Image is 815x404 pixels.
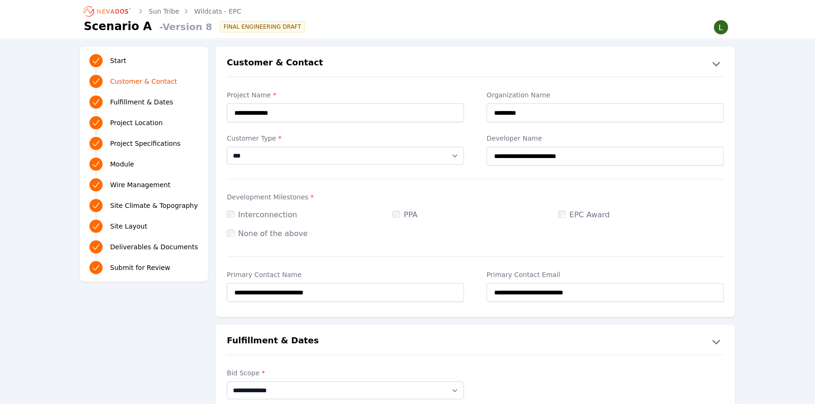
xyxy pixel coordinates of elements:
label: Bid Scope [227,368,464,378]
span: Wire Management [110,180,170,190]
div: FINAL ENGINEERING DRAFT [220,21,305,32]
img: Lamar Washington [713,20,728,35]
span: Project Specifications [110,139,181,148]
span: Customer & Contact [110,77,177,86]
h1: Scenario A [84,19,152,34]
span: Project Location [110,118,163,127]
span: Submit for Review [110,263,170,272]
button: Customer & Contact [216,56,735,71]
span: Start [110,56,126,65]
label: Project Name [227,90,464,100]
label: Primary Contact Email [487,270,724,279]
label: Developer Name [487,134,724,143]
a: Sun Tribe [149,7,179,16]
label: Organization Name [487,90,724,100]
span: Fulfillment & Dates [110,97,173,107]
input: EPC Award [558,211,566,218]
span: Site Layout [110,222,147,231]
input: Interconnection [227,211,234,218]
h2: Fulfillment & Dates [227,334,319,349]
label: PPA [392,210,417,219]
label: Development Milestones [227,192,724,202]
label: Primary Contact Name [227,270,464,279]
nav: Progress [89,52,199,276]
label: None of the above [227,229,308,238]
label: Interconnection [227,210,297,219]
input: None of the above [227,230,234,237]
label: Customer Type [227,134,464,143]
span: Deliverables & Documents [110,242,198,252]
a: Wildcats - EPC [194,7,241,16]
nav: Breadcrumb [84,4,241,19]
span: - Version 8 [156,20,212,33]
h2: Customer & Contact [227,56,323,71]
label: EPC Award [558,210,610,219]
span: Site Climate & Topography [110,201,198,210]
input: PPA [392,211,400,218]
button: Fulfillment & Dates [216,334,735,349]
span: Module [110,159,134,169]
